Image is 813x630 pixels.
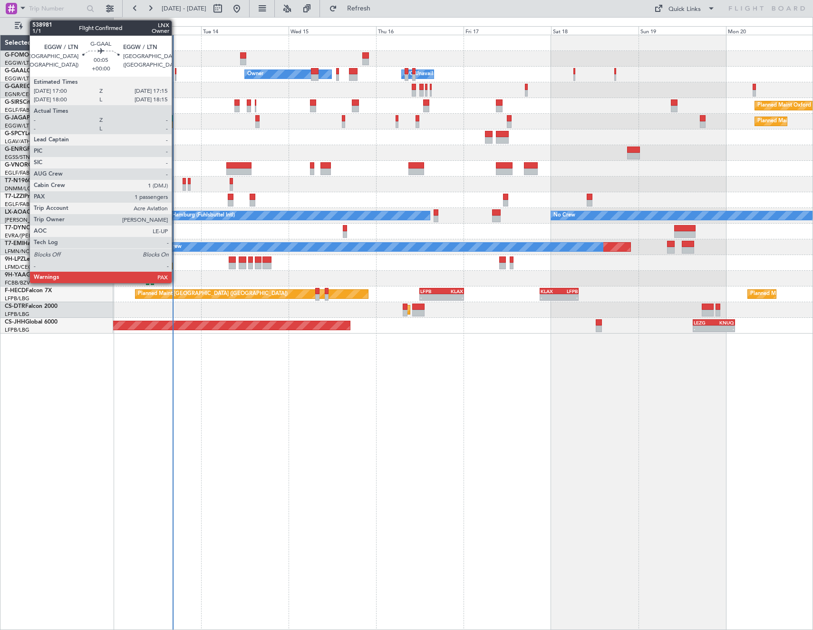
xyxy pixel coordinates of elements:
[5,162,69,168] a: G-VNORChallenger 650
[5,147,27,152] span: G-ENRG
[5,209,27,215] span: LX-AOA
[5,232,64,239] a: EVRA/[PERSON_NAME]
[115,19,131,27] div: [DATE]
[5,75,33,82] a: EGGW/LTN
[420,288,442,294] div: LFPB
[464,26,551,35] div: Fri 17
[247,67,263,81] div: Owner
[5,319,25,325] span: CS-JHH
[714,326,734,332] div: -
[541,295,559,300] div: -
[5,91,33,98] a: EGNR/CEG
[5,256,54,262] a: 9H-LPZLegacy 500
[5,272,26,278] span: 9H-YAA
[376,26,464,35] div: Thu 16
[5,248,33,255] a: LFMN/NCE
[5,311,29,318] a: LFPB/LBG
[5,241,23,246] span: T7-EMI
[5,178,31,184] span: T7-N1960
[649,1,720,16] button: Quick Links
[5,138,30,145] a: LGAV/ATH
[5,201,29,208] a: EGLF/FAB
[639,26,726,35] div: Sun 19
[714,320,734,325] div: KNUQ
[553,208,575,223] div: No Crew
[5,225,67,231] a: T7-DYNChallenger 604
[5,319,58,325] a: CS-JHHGlobal 6000
[404,67,444,81] div: A/C Unavailable
[668,5,701,14] div: Quick Links
[5,68,27,74] span: G-GAAL
[5,272,58,278] a: 9H-YAAGlobal 5000
[694,320,714,325] div: LEZG
[5,52,29,58] span: G-FOMO
[5,304,25,309] span: CS-DTR
[162,4,206,13] span: [DATE] - [DATE]
[289,26,376,35] div: Wed 15
[5,84,83,89] a: G-GARECessna Citation XLS+
[5,99,23,105] span: G-SIRS
[5,185,34,192] a: DNMM/LOS
[5,115,60,121] a: G-JAGAPhenom 300
[5,194,56,199] a: T7-LZZIPraetor 600
[559,288,578,294] div: LFPB
[442,295,463,300] div: -
[5,288,26,294] span: F-HECD
[694,326,714,332] div: -
[5,288,52,294] a: F-HECDFalcon 7X
[551,26,639,35] div: Sat 18
[5,147,59,152] a: G-ENRGPraetor 600
[5,304,58,309] a: CS-DTRFalcon 2000
[138,287,288,301] div: Planned Maint [GEOGRAPHIC_DATA] ([GEOGRAPHIC_DATA])
[442,288,463,294] div: KLAX
[5,264,32,271] a: LFMD/CEQ
[559,295,578,300] div: -
[5,241,63,246] a: T7-EMIHawker 900XP
[5,209,73,215] a: LX-AOACitation Mustang
[5,99,59,105] a: G-SIRSCitation Excel
[5,279,30,286] a: FCBB/BZV
[339,5,379,12] span: Refresh
[10,19,103,34] button: Only With Activity
[5,169,29,177] a: EGLF/FAB
[5,52,61,58] a: G-FOMOGlobal 6000
[142,67,181,81] div: A/C Unavailable
[5,59,33,67] a: EGGW/LTN
[201,26,289,35] div: Tue 14
[114,26,201,35] div: Mon 13
[5,326,29,334] a: LFPB/LBG
[5,131,56,137] a: G-SPCYLegacy 650
[5,256,24,262] span: 9H-LPZ
[5,295,29,302] a: LFPB/LBG
[5,131,25,137] span: G-SPCY
[5,84,27,89] span: G-GARE
[5,217,61,224] a: [PERSON_NAME]/QSA
[5,68,83,74] a: G-GAALCessna Citation XLS+
[420,295,442,300] div: -
[5,194,24,199] span: T7-LZZI
[5,154,30,161] a: EGSS/STN
[149,208,235,223] div: No Crew Hamburg (Fuhlsbuttel Intl)
[5,115,27,121] span: G-JAGA
[5,225,26,231] span: T7-DYN
[409,303,458,317] div: Planned Maint Sofia
[25,23,100,30] span: Only With Activity
[541,288,559,294] div: KLAX
[160,240,182,254] div: No Crew
[29,1,84,16] input: Trip Number
[5,162,28,168] span: G-VNOR
[5,107,29,114] a: EGLF/FAB
[5,178,62,184] a: T7-N1960Legacy 650
[5,122,33,129] a: EGGW/LTN
[325,1,382,16] button: Refresh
